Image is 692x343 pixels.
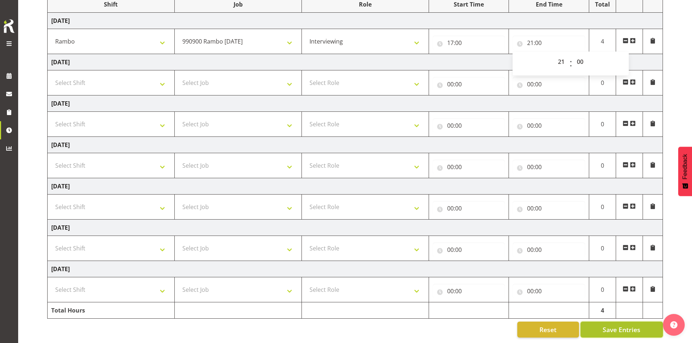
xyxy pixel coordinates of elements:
input: Click to select... [513,118,585,133]
td: [DATE] [48,137,663,153]
td: [DATE] [48,178,663,195]
span: : [570,54,572,73]
td: 4 [589,29,616,54]
td: 0 [589,277,616,302]
input: Click to select... [433,118,505,133]
td: [DATE] [48,54,663,70]
input: Click to select... [513,242,585,257]
input: Click to select... [433,284,505,298]
img: help-xxl-2.png [670,321,677,328]
td: 0 [589,70,616,95]
td: 0 [589,236,616,261]
span: Feedback [682,154,688,179]
input: Click to select... [433,201,505,216]
input: Click to select... [513,201,585,216]
span: Save Entries [603,325,640,334]
input: Click to select... [433,77,505,91]
span: Reset [539,325,557,334]
td: 0 [589,153,616,178]
input: Click to select... [513,36,585,50]
input: Click to select... [513,284,585,298]
td: [DATE] [48,13,663,29]
td: [DATE] [48,220,663,236]
input: Click to select... [433,242,505,257]
input: Click to select... [513,160,585,174]
td: 0 [589,195,616,220]
img: Rosterit icon logo [2,18,16,34]
td: 0 [589,112,616,137]
input: Click to select... [433,160,505,174]
td: 4 [589,302,616,319]
button: Feedback - Show survey [678,147,692,196]
input: Click to select... [433,36,505,50]
td: [DATE] [48,261,663,277]
td: Total Hours [48,302,175,319]
input: Click to select... [513,77,585,91]
button: Save Entries [580,322,663,338]
button: Reset [517,322,579,338]
td: [DATE] [48,95,663,112]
